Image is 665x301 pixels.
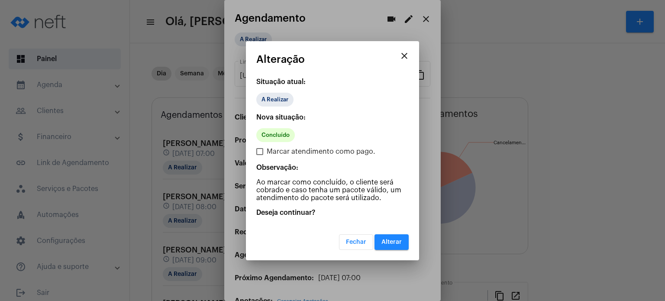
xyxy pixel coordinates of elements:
span: Alteração [256,54,305,65]
p: Deseja continuar? [256,209,409,217]
p: Observação: [256,164,409,172]
p: Ao marcar como concluído, o cliente será cobrado e caso tenha um pacote válido, um atendimento do... [256,178,409,202]
button: Alterar [374,234,409,250]
span: Fechar [346,239,366,245]
mat-chip: Concluído [256,128,295,142]
mat-icon: close [399,51,410,61]
p: Nova situação: [256,113,409,121]
mat-chip: A Realizar [256,93,294,107]
span: Marcar atendimento como pago. [267,146,375,157]
button: Fechar [339,234,373,250]
span: Alterar [381,239,402,245]
p: Situação atual: [256,78,409,86]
